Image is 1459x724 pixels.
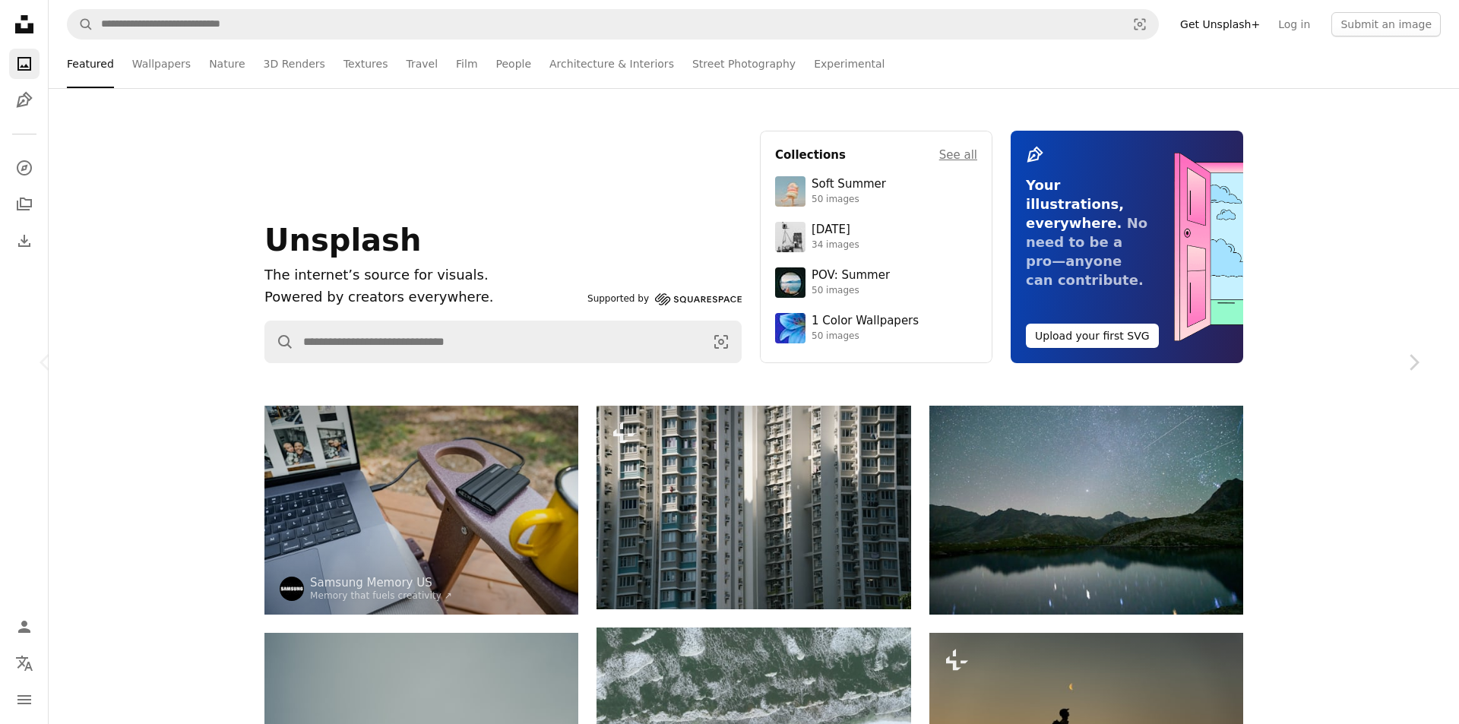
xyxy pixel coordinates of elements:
[549,40,674,88] a: Architecture & Interiors
[1368,289,1459,435] a: Next
[939,146,977,164] a: See all
[264,503,578,517] a: Laptop, external hard drive, and mug on chair
[9,226,40,256] a: Download History
[132,40,191,88] a: Wallpapers
[310,590,452,601] a: Memory that fuels creativity ↗
[264,223,421,258] span: Unsplash
[812,330,919,343] div: 50 images
[265,321,294,362] button: Search Unsplash
[264,406,578,615] img: Laptop, external hard drive, and mug on chair
[9,153,40,183] a: Explore
[812,285,890,297] div: 50 images
[587,290,742,308] a: Supported by
[9,612,40,642] a: Log in / Sign up
[929,503,1243,517] a: Starry night sky over a calm mountain lake
[456,40,477,88] a: Film
[406,40,438,88] a: Travel
[68,10,93,39] button: Search Unsplash
[929,406,1243,615] img: Starry night sky over a calm mountain lake
[812,223,859,238] div: [DATE]
[812,194,886,206] div: 50 images
[1122,10,1158,39] button: Visual search
[1269,12,1319,36] a: Log in
[775,176,977,207] a: Soft Summer50 images
[814,40,885,88] a: Experimental
[264,321,742,363] form: Find visuals sitewide
[1171,12,1269,36] a: Get Unsplash+
[209,40,245,88] a: Nature
[496,40,532,88] a: People
[775,146,846,164] h4: Collections
[343,40,388,88] a: Textures
[1026,324,1159,348] button: Upload your first SVG
[1331,12,1441,36] button: Submit an image
[597,406,910,609] img: Tall apartment buildings with many windows and balconies.
[597,500,910,514] a: Tall apartment buildings with many windows and balconies.
[775,313,805,343] img: premium_photo-1688045582333-c8b6961773e0
[310,575,452,590] a: Samsung Memory US
[701,321,741,362] button: Visual search
[775,313,977,343] a: 1 Color Wallpapers50 images
[775,222,805,252] img: photo-1682590564399-95f0109652fe
[280,577,304,601] img: Go to Samsung Memory US's profile
[775,267,977,298] a: POV: Summer50 images
[812,239,859,251] div: 34 images
[812,268,890,283] div: POV: Summer
[775,222,977,252] a: [DATE]34 images
[9,49,40,79] a: Photos
[264,286,581,308] p: Powered by creators everywhere.
[775,267,805,298] img: premium_photo-1753820185677-ab78a372b033
[9,85,40,115] a: Illustrations
[812,177,886,192] div: Soft Summer
[264,40,325,88] a: 3D Renders
[9,684,40,715] button: Menu
[775,176,805,207] img: premium_photo-1749544311043-3a6a0c8d54af
[1026,177,1124,231] span: Your illustrations, everywhere.
[67,9,1159,40] form: Find visuals sitewide
[812,314,919,329] div: 1 Color Wallpapers
[9,648,40,678] button: Language
[264,264,581,286] h1: The internet’s source for visuals.
[692,40,796,88] a: Street Photography
[9,189,40,220] a: Collections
